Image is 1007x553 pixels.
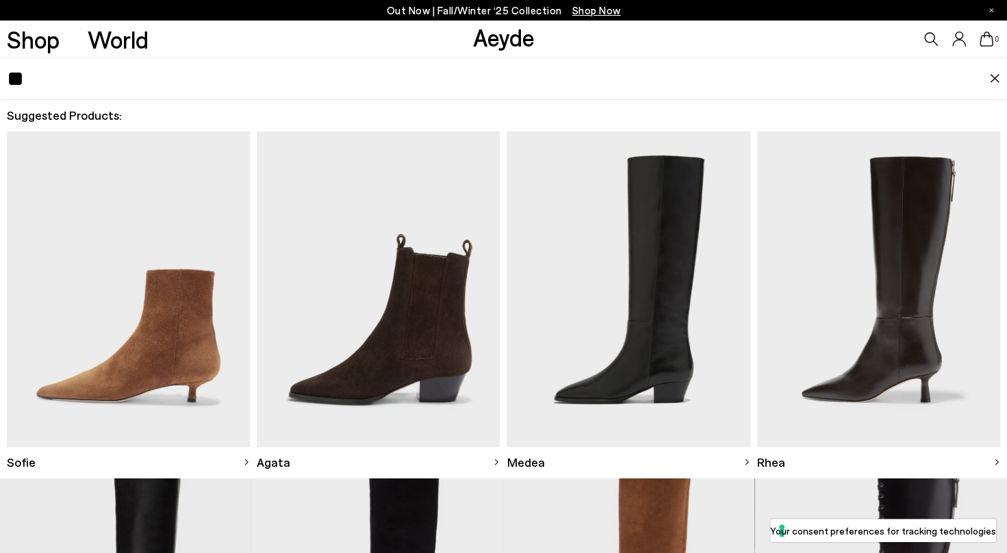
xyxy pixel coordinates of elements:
span: Rhea [757,454,785,471]
img: Descriptive text [257,131,500,447]
a: Rhea [757,447,1000,478]
a: Aeyde [472,23,534,51]
span: Medea [507,454,544,471]
h2: Suggested Products: [7,107,1000,124]
a: Medea [507,447,750,478]
a: Agata [257,447,500,478]
span: Agata [257,454,290,471]
a: Shop [7,27,60,51]
a: World [88,27,149,51]
img: svg%3E [993,459,1000,465]
img: svg%3E [493,459,500,465]
a: 0 [980,31,993,47]
span: 0 [993,36,1000,43]
label: Your consent preferences for tracking technologies [770,524,996,538]
img: Descriptive text [757,131,1000,447]
p: Out Now | Fall/Winter ‘25 Collection [387,2,621,19]
img: svg%3E [243,459,250,465]
span: Sofie [7,454,36,471]
a: Sofie [7,447,250,478]
span: Navigate to /collections/new-in [572,4,621,16]
img: Descriptive text [7,131,250,447]
img: Descriptive text [507,131,750,447]
img: svg%3E [743,459,750,465]
img: close.svg [989,74,1000,83]
button: Your consent preferences for tracking technologies [770,519,996,542]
